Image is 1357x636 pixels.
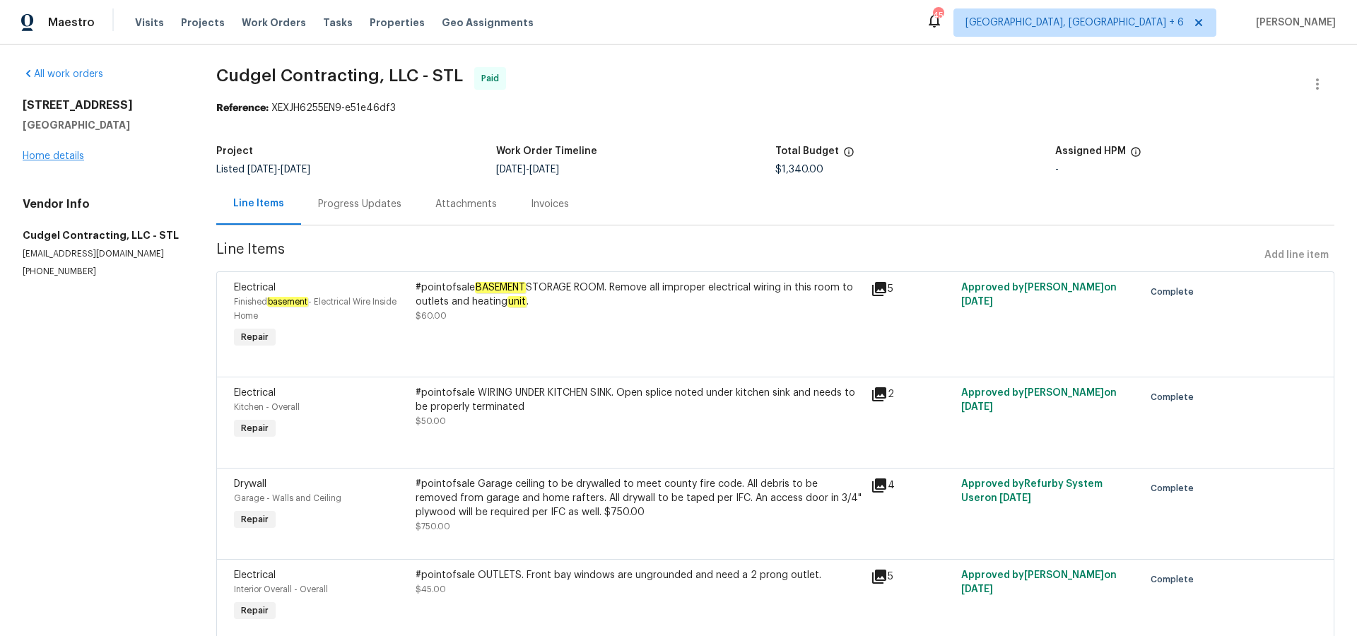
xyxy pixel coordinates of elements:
[961,388,1117,412] span: Approved by [PERSON_NAME] on
[234,585,328,594] span: Interior Overall - Overall
[323,18,353,28] span: Tasks
[23,197,182,211] h4: Vendor Info
[23,248,182,260] p: [EMAIL_ADDRESS][DOMAIN_NAME]
[216,67,463,84] span: Cudgel Contracting, LLC - STL
[234,283,276,293] span: Electrical
[416,585,446,594] span: $45.00
[181,16,225,30] span: Projects
[216,101,1334,115] div: XEXJH6255EN9-e51e46df3
[481,71,505,86] span: Paid
[235,421,274,435] span: Repair
[247,165,277,175] span: [DATE]
[234,388,276,398] span: Electrical
[1250,16,1336,30] span: [PERSON_NAME]
[961,584,993,594] span: [DATE]
[233,196,284,211] div: Line Items
[281,165,310,175] span: [DATE]
[442,16,534,30] span: Geo Assignments
[1151,572,1199,587] span: Complete
[933,8,943,23] div: 45
[416,386,862,414] div: #pointofsale WIRING UNDER KITCHEN SINK. Open splice noted under kitchen sink and needs to be prop...
[23,228,182,242] h5: Cudgel Contracting, LLC - STL
[416,312,447,320] span: $60.00
[961,402,993,412] span: [DATE]
[235,330,274,344] span: Repair
[871,386,953,403] div: 2
[234,570,276,580] span: Electrical
[496,165,559,175] span: -
[23,266,182,278] p: [PHONE_NUMBER]
[1151,285,1199,299] span: Complete
[234,494,341,502] span: Garage - Walls and Ceiling
[843,146,854,165] span: The total cost of line items that have been proposed by Opendoor. This sum includes line items th...
[961,570,1117,594] span: Approved by [PERSON_NAME] on
[529,165,559,175] span: [DATE]
[247,165,310,175] span: -
[475,282,526,293] em: BASEMENT
[999,493,1031,503] span: [DATE]
[416,477,862,519] div: #pointofsale Garage ceiling to be drywalled to meet county fire code. All debris to be removed fr...
[318,197,401,211] div: Progress Updates
[23,118,182,132] h5: [GEOGRAPHIC_DATA]
[23,98,182,112] h2: [STREET_ADDRESS]
[23,151,84,161] a: Home details
[235,603,274,618] span: Repair
[370,16,425,30] span: Properties
[435,197,497,211] div: Attachments
[496,146,597,156] h5: Work Order Timeline
[23,69,103,79] a: All work orders
[216,146,253,156] h5: Project
[48,16,95,30] span: Maestro
[1130,146,1141,165] span: The hpm assigned to this work order.
[961,479,1103,503] span: Approved by Refurby System User on
[1151,481,1199,495] span: Complete
[775,165,823,175] span: $1,340.00
[416,522,450,531] span: $750.00
[216,242,1259,269] span: Line Items
[267,297,308,307] em: basement
[1055,146,1126,156] h5: Assigned HPM
[416,568,862,582] div: #pointofsale OUTLETS. Front bay windows are ungrounded and need a 2 prong outlet.
[965,16,1184,30] span: [GEOGRAPHIC_DATA], [GEOGRAPHIC_DATA] + 6
[234,403,300,411] span: Kitchen - Overall
[871,568,953,585] div: 5
[961,297,993,307] span: [DATE]
[775,146,839,156] h5: Total Budget
[234,298,396,320] span: Finished - Electrical Wire Inside Home
[216,165,310,175] span: Listed
[507,296,527,307] em: unit
[416,281,862,309] div: #pointofsale STORAGE ROOM. Remove all improper electrical wiring in this room to outlets and heat...
[1055,165,1334,175] div: -
[531,197,569,211] div: Invoices
[242,16,306,30] span: Work Orders
[416,417,446,425] span: $50.00
[1151,390,1199,404] span: Complete
[216,103,269,113] b: Reference:
[235,512,274,526] span: Repair
[496,165,526,175] span: [DATE]
[871,281,953,298] div: 5
[871,477,953,494] div: 4
[961,283,1117,307] span: Approved by [PERSON_NAME] on
[234,479,266,489] span: Drywall
[135,16,164,30] span: Visits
